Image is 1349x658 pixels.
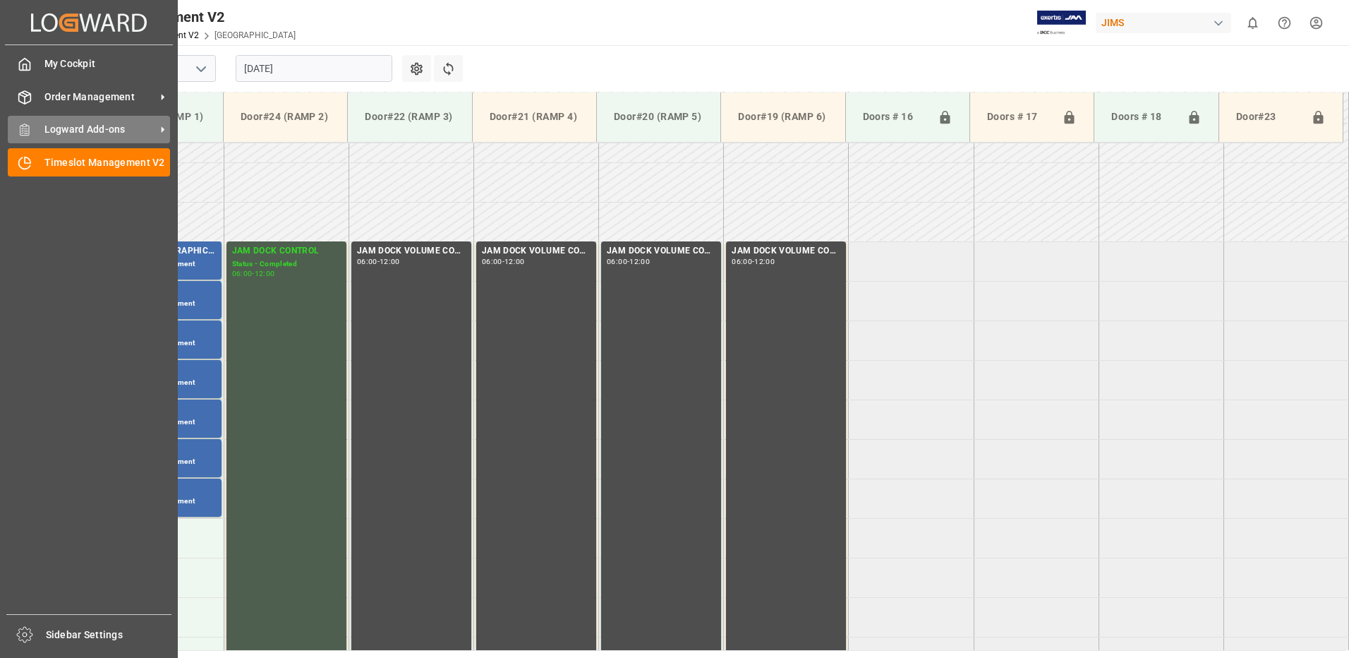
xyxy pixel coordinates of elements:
[44,56,171,71] span: My Cockpit
[235,104,336,130] div: Door#24 (RAMP 2)
[1096,9,1237,36] button: JIMS
[236,55,392,82] input: DD.MM.YYYY
[8,50,170,78] a: My Cockpit
[1269,7,1300,39] button: Help Center
[61,6,296,28] div: Timeslot Management V2
[981,104,1056,131] div: Doors # 17
[627,258,629,265] div: -
[608,104,709,130] div: Door#20 (RAMP 5)
[252,270,254,277] div: -
[377,258,380,265] div: -
[232,270,253,277] div: 06:00
[607,258,627,265] div: 06:00
[359,104,460,130] div: Door#22 (RAMP 3)
[732,244,840,258] div: JAM DOCK VOLUME CONTROL
[754,258,775,265] div: 12:00
[482,258,502,265] div: 06:00
[44,155,171,170] span: Timeslot Management V2
[190,58,211,80] button: open menu
[1037,11,1086,35] img: Exertis%20JAM%20-%20Email%20Logo.jpg_1722504956.jpg
[1237,7,1269,39] button: show 0 new notifications
[44,122,156,137] span: Logward Add-ons
[46,628,172,642] span: Sidebar Settings
[607,244,715,258] div: JAM DOCK VOLUME CONTROL
[1096,13,1231,33] div: JIMS
[504,258,525,265] div: 12:00
[1230,104,1305,131] div: Door#23
[380,258,400,265] div: 12:00
[484,104,585,130] div: Door#21 (RAMP 4)
[502,258,504,265] div: -
[482,244,591,258] div: JAM DOCK VOLUME CONTROL
[44,90,156,104] span: Order Management
[732,104,833,130] div: Door#19 (RAMP 6)
[732,258,752,265] div: 06:00
[1106,104,1180,131] div: Doors # 18
[357,258,377,265] div: 06:00
[8,148,170,176] a: Timeslot Management V2
[857,104,932,131] div: Doors # 16
[357,244,466,258] div: JAM DOCK VOLUME CONTROL
[629,258,650,265] div: 12:00
[232,244,341,258] div: JAM DOCK CONTROL
[232,258,341,270] div: Status - Completed
[255,270,275,277] div: 12:00
[752,258,754,265] div: -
